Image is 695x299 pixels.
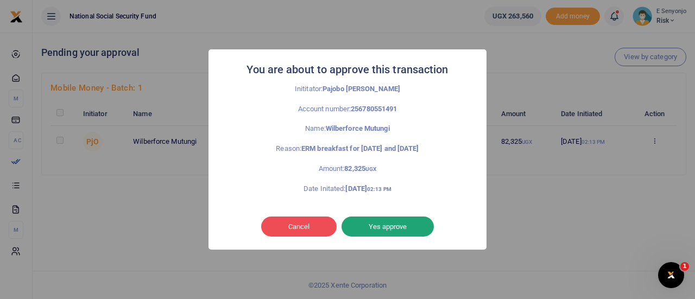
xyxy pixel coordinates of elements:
small: 02:13 PM [367,186,391,192]
p: Reason: [232,143,463,155]
strong: 82,325 [344,164,376,173]
button: Cancel [261,217,337,237]
p: Name: [232,123,463,135]
p: Date Initated: [232,183,463,195]
strong: ERM breakfast for [DATE] and [DATE] [301,144,419,152]
p: Account number: [232,104,463,115]
p: Amount: [232,163,463,175]
span: 1 [680,262,689,271]
h2: You are about to approve this transaction [247,60,448,79]
iframe: Intercom live chat [658,262,684,288]
small: UGX [365,166,376,172]
strong: Wilberforce Mutungi [326,124,390,132]
strong: [DATE] [345,185,391,193]
strong: 256780551491 [351,105,397,113]
button: Yes approve [342,217,434,237]
strong: Pajobo [PERSON_NAME] [323,85,400,93]
p: Inititator: [232,84,463,95]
